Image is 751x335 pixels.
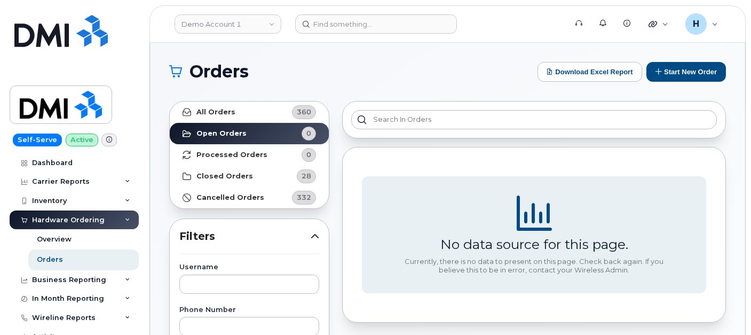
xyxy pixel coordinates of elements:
a: Closed Orders28 [170,166,329,187]
span: 360 [297,107,311,117]
strong: Open Orders [196,129,247,138]
span: Filters [179,229,311,244]
div: Currently, there is no data to present on this page. Check back again. If you believe this to be ... [401,258,668,274]
input: Search in orders [351,110,717,129]
span: 0 [306,128,311,138]
div: No data source for this page. [440,236,628,252]
strong: All Orders [196,108,235,116]
strong: Closed Orders [196,172,253,181]
button: Start New Order [646,62,726,82]
label: Username [179,264,319,271]
a: Cancelled Orders332 [170,187,329,208]
a: All Orders360 [170,102,329,123]
strong: Cancelled Orders [196,193,264,202]
span: Orders [189,64,249,80]
label: Phone Number [179,307,319,314]
span: 0 [306,150,311,160]
button: Download Excel Report [537,62,642,82]
span: 332 [297,192,311,202]
strong: Processed Orders [196,151,267,159]
a: Open Orders0 [170,123,329,144]
span: 28 [302,171,311,181]
a: Processed Orders0 [170,144,329,166]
